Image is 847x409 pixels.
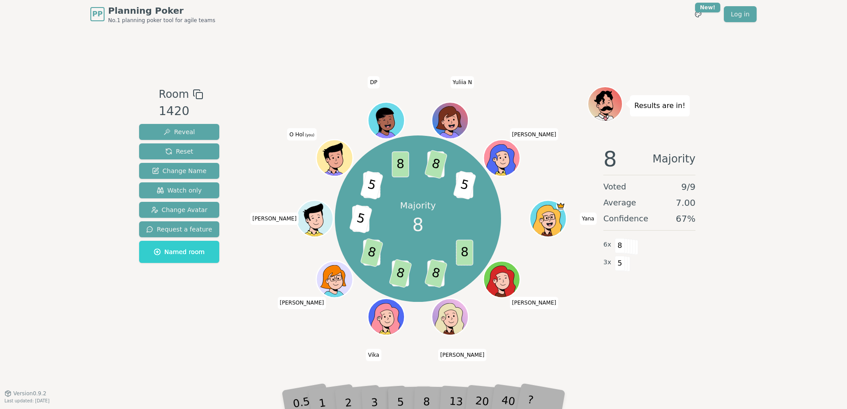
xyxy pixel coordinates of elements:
[278,297,326,309] span: Click to change your name
[159,86,189,102] span: Room
[451,76,474,89] span: Click to change your name
[615,256,625,271] span: 5
[676,197,695,209] span: 7.00
[438,349,487,361] span: Click to change your name
[424,259,447,288] span: 8
[389,259,412,288] span: 8
[154,247,205,256] span: Named room
[304,133,315,137] span: (you)
[163,127,195,136] span: Reveal
[412,212,423,238] span: 8
[139,124,219,140] button: Reveal
[368,76,379,89] span: Click to change your name
[349,204,373,233] span: 5
[108,17,215,24] span: No.1 planning poker tool for agile teams
[695,3,720,12] div: New!
[139,163,219,179] button: Change Name
[92,9,102,19] span: PP
[392,151,409,177] span: 8
[653,148,695,170] span: Majority
[139,182,219,198] button: Watch only
[424,150,447,179] span: 8
[456,239,473,265] span: 8
[157,186,202,195] span: Watch only
[634,100,685,112] p: Results are in!
[317,141,352,175] button: Click to change your avatar
[690,6,706,22] button: New!
[556,201,565,211] span: Yana is the host
[510,128,559,141] span: Click to change your name
[152,166,206,175] span: Change Name
[139,202,219,218] button: Change Avatar
[603,212,648,225] span: Confidence
[510,297,559,309] span: Click to change your name
[151,205,208,214] span: Change Avatar
[250,212,299,225] span: Click to change your name
[146,225,212,234] span: Request a feature
[724,6,757,22] a: Log in
[681,181,695,193] span: 9 / 9
[579,212,596,225] span: Click to change your name
[360,170,383,200] span: 5
[139,221,219,237] button: Request a feature
[159,102,203,120] div: 1420
[139,143,219,159] button: Reset
[676,212,695,225] span: 67 %
[165,147,193,156] span: Reset
[108,4,215,17] span: Planning Poker
[287,128,316,141] span: Click to change your name
[603,258,611,267] span: 3 x
[4,398,50,403] span: Last updated: [DATE]
[366,349,381,361] span: Click to change your name
[139,241,219,263] button: Named room
[453,170,476,200] span: 5
[360,238,383,267] span: 8
[603,240,611,250] span: 6 x
[13,390,47,397] span: Version 0.9.2
[4,390,47,397] button: Version0.9.2
[615,238,625,253] span: 8
[603,181,626,193] span: Voted
[603,148,617,170] span: 8
[400,199,436,212] p: Majority
[603,197,636,209] span: Average
[90,4,215,24] a: PPPlanning PokerNo.1 planning poker tool for agile teams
